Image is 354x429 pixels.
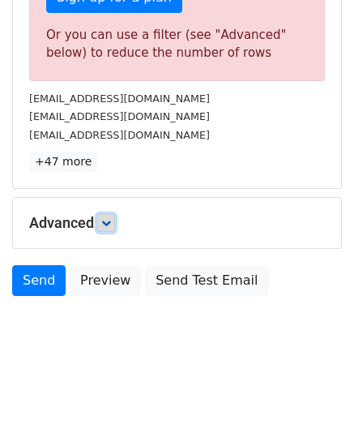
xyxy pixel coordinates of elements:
small: [EMAIL_ADDRESS][DOMAIN_NAME] [29,110,210,122]
small: [EMAIL_ADDRESS][DOMAIN_NAME] [29,129,210,141]
a: Preview [70,265,141,296]
a: Send [12,265,66,296]
a: +47 more [29,152,97,172]
div: Or you can use a filter (see "Advanced" below) to reduce the number of rows [46,26,308,62]
h5: Advanced [29,214,325,232]
iframe: Chat Widget [273,351,354,429]
small: [EMAIL_ADDRESS][DOMAIN_NAME] [29,92,210,105]
a: Send Test Email [145,265,268,296]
